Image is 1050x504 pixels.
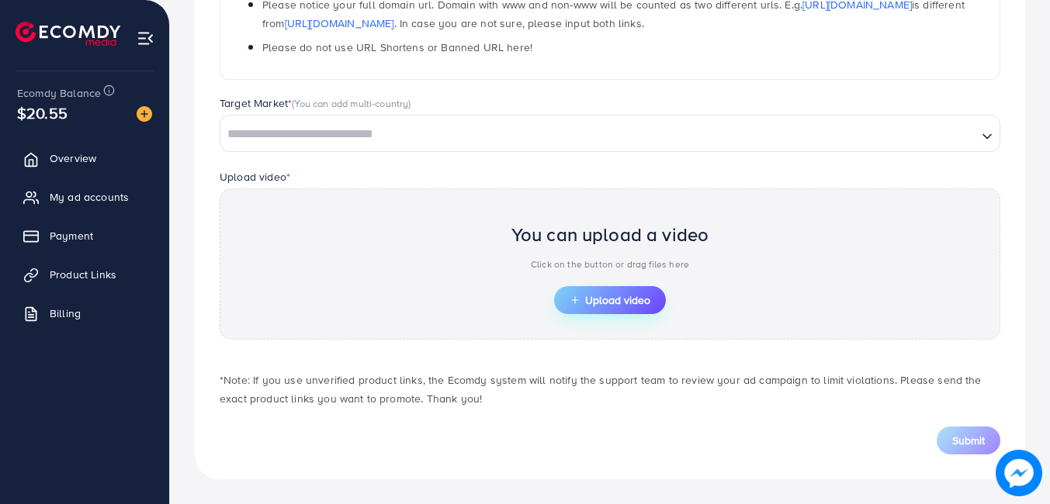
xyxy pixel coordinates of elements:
h2: You can upload a video [511,223,709,246]
button: Upload video [554,286,666,314]
a: Payment [12,220,158,251]
img: logo [16,22,120,46]
span: Please do not use URL Shortens or Banned URL here! [262,40,532,55]
p: Click on the button or drag files here [511,255,709,274]
img: menu [137,29,154,47]
a: Billing [12,298,158,329]
span: Overview [50,150,96,166]
img: image [996,450,1042,496]
label: Upload video [220,169,290,185]
input: Search for option [222,123,975,147]
p: *Note: If you use unverified product links, the Ecomdy system will notify the support team to rev... [220,371,1000,408]
a: My ad accounts [12,181,158,212]
span: (You can add multi-country) [292,96,411,110]
span: Billing [50,306,81,321]
img: image [137,106,152,122]
button: Submit [937,426,1000,454]
span: Product Links [50,267,116,282]
span: Submit [952,433,985,448]
span: $20.55 [17,102,68,124]
label: Target Market [220,95,411,111]
a: Product Links [12,259,158,290]
span: My ad accounts [50,189,129,205]
a: Overview [12,143,158,174]
span: Ecomdy Balance [17,85,101,101]
a: [URL][DOMAIN_NAME] [285,16,394,31]
span: Payment [50,228,93,243]
span: Upload video [570,295,650,306]
div: Search for option [220,115,1000,152]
